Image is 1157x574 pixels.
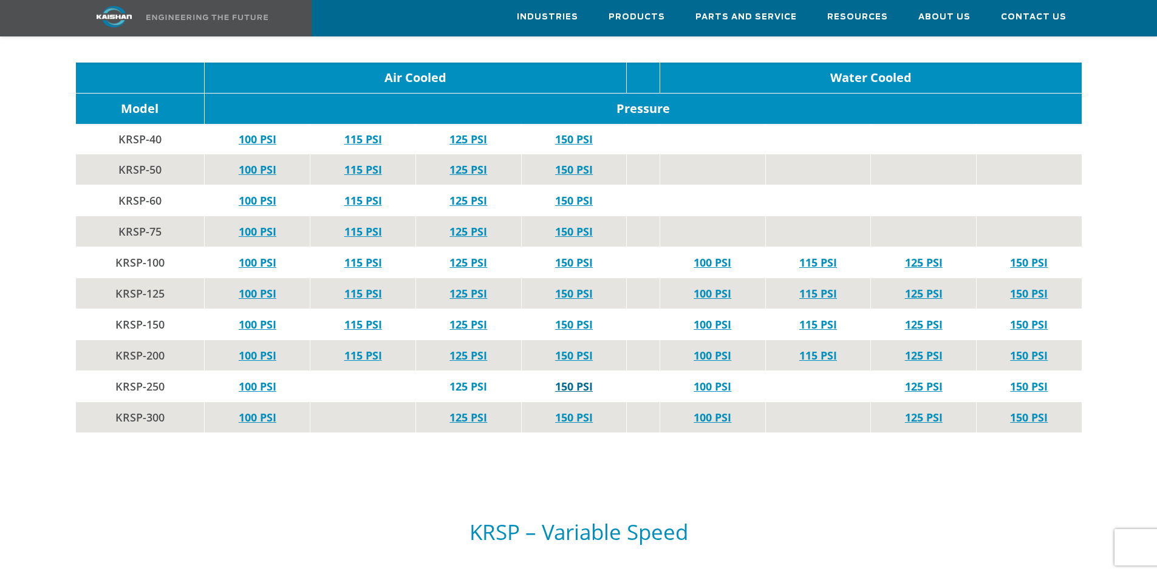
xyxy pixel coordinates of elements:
[76,154,205,185] td: KRSP-50
[239,132,276,146] a: 100 PSI
[449,224,487,239] a: 125 PSI
[695,10,797,24] span: Parts and Service
[239,193,276,208] a: 100 PSI
[555,410,593,425] a: 150 PSI
[344,286,382,301] a: 115 PSI
[694,348,731,363] a: 100 PSI
[1010,255,1048,270] a: 150 PSI
[1001,1,1067,33] a: Contact Us
[146,15,268,20] img: Engineering the future
[76,216,205,247] td: KRSP-75
[1010,348,1048,363] a: 150 PSI
[555,224,593,239] a: 150 PSI
[239,410,276,425] a: 100 PSI
[76,247,205,278] td: KRSP-100
[799,286,837,301] a: 115 PSI
[1010,410,1048,425] a: 150 PSI
[205,63,627,94] td: Air Cooled
[555,255,593,270] a: 150 PSI
[905,255,943,270] a: 125 PSI
[76,340,205,371] td: KRSP-200
[449,255,487,270] a: 125 PSI
[1010,317,1048,332] a: 150 PSI
[344,224,382,239] a: 115 PSI
[449,410,487,425] a: 125 PSI
[449,162,487,177] a: 125 PSI
[918,10,971,24] span: About Us
[609,1,665,33] a: Products
[905,286,943,301] a: 125 PSI
[799,255,837,270] a: 115 PSI
[344,162,382,177] a: 115 PSI
[449,193,487,208] a: 125 PSI
[449,348,487,363] a: 125 PSI
[694,286,731,301] a: 100 PSI
[905,410,943,425] a: 125 PSI
[239,317,276,332] a: 100 PSI
[239,224,276,239] a: 100 PSI
[76,278,205,309] td: KRSP-125
[517,10,578,24] span: Industries
[76,371,205,402] td: KRSP-250
[344,348,382,363] a: 115 PSI
[694,410,731,425] a: 100 PSI
[76,94,205,125] td: Model
[555,132,593,146] a: 150 PSI
[1001,10,1067,24] span: Contact Us
[695,1,797,33] a: Parts and Service
[344,255,382,270] a: 115 PSI
[76,309,205,340] td: KRSP-150
[239,255,276,270] a: 100 PSI
[239,379,276,394] a: 100 PSI
[905,379,943,394] a: 125 PSI
[555,162,593,177] a: 150 PSI
[1010,379,1048,394] a: 150 PSI
[449,286,487,301] a: 125 PSI
[517,1,578,33] a: Industries
[205,94,1082,125] td: Pressure
[694,255,731,270] a: 100 PSI
[660,63,1081,94] td: Water Cooled
[1010,286,1048,301] a: 150 PSI
[555,379,593,394] a: 150 PSI
[827,1,888,33] a: Resources
[76,124,205,154] td: KRSP-40
[555,348,593,363] a: 150 PSI
[76,402,205,433] td: KRSP-300
[449,379,487,394] a: 125 PSI
[905,348,943,363] a: 125 PSI
[555,286,593,301] a: 150 PSI
[344,317,382,332] a: 115 PSI
[76,521,1082,544] h5: KRSP – Variable Speed
[694,317,731,332] a: 100 PSI
[449,132,487,146] a: 125 PSI
[694,379,731,394] a: 100 PSI
[449,317,487,332] a: 125 PSI
[799,317,837,332] a: 115 PSI
[239,286,276,301] a: 100 PSI
[555,193,593,208] a: 150 PSI
[69,6,160,27] img: kaishan logo
[555,317,593,332] a: 150 PSI
[799,348,837,363] a: 115 PSI
[239,162,276,177] a: 100 PSI
[827,10,888,24] span: Resources
[239,348,276,363] a: 100 PSI
[905,317,943,332] a: 125 PSI
[76,185,205,216] td: KRSP-60
[344,132,382,146] a: 115 PSI
[609,10,665,24] span: Products
[918,1,971,33] a: About Us
[344,193,382,208] a: 115 PSI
